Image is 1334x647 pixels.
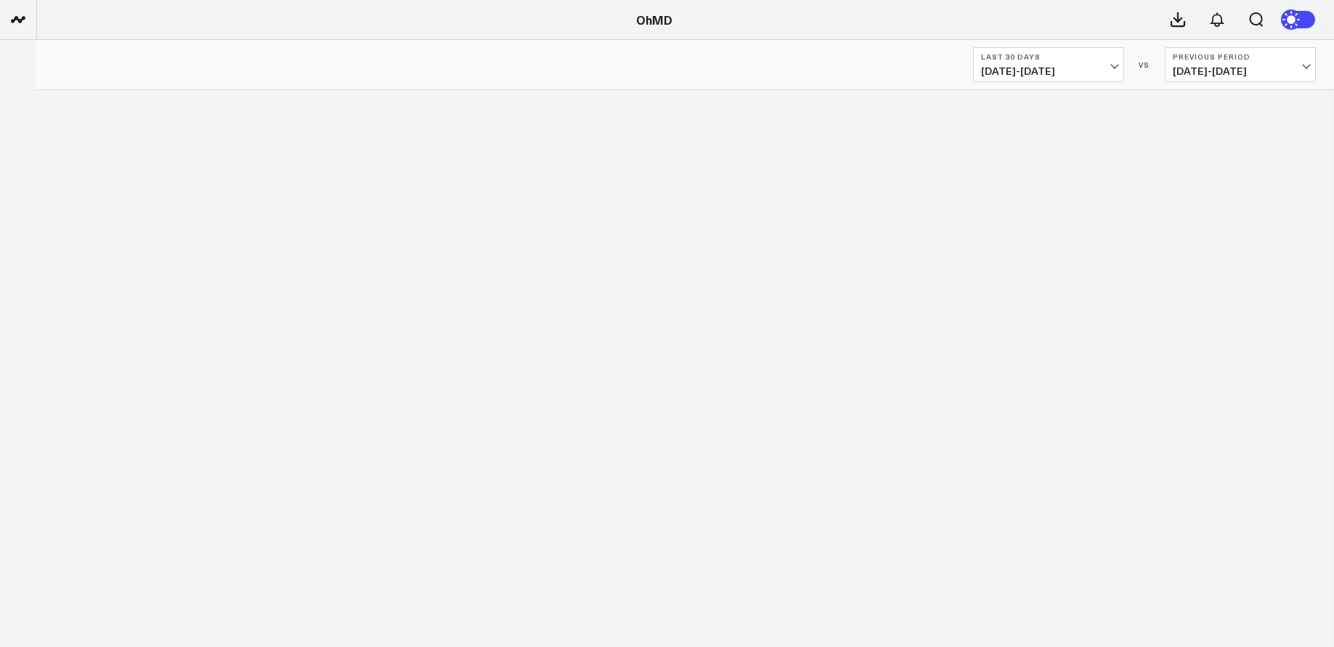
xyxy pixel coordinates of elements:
div: VS [1131,60,1158,69]
a: OhMD [636,12,672,28]
span: [DATE] - [DATE] [1173,65,1308,77]
b: Previous Period [1173,52,1308,61]
b: Last 30 Days [981,52,1116,61]
span: [DATE] - [DATE] [981,65,1116,77]
button: Last 30 Days[DATE]-[DATE] [973,47,1124,82]
button: Previous Period[DATE]-[DATE] [1165,47,1316,82]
